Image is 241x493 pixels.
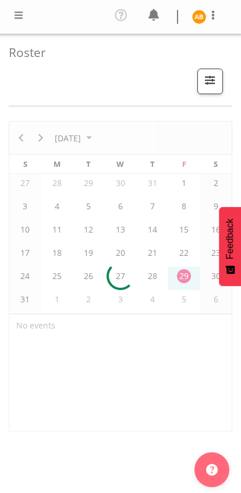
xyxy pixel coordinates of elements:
[192,10,206,24] img: angela-burrill10486.jpg
[225,219,235,259] span: Feedback
[219,207,241,286] button: Feedback - Show survey
[9,46,223,59] h4: Roster
[197,69,223,94] button: Filter Shifts
[206,464,218,476] img: help-xxl-2.png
